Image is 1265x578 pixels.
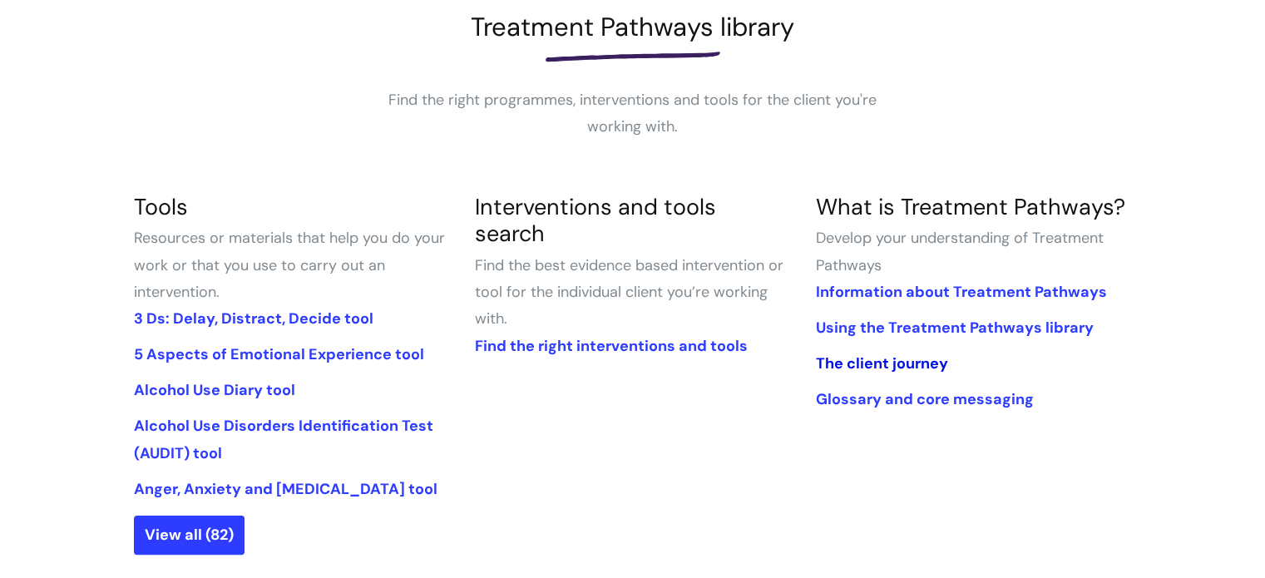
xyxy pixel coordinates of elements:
a: Using the Treatment Pathways library [815,318,1093,338]
a: Find the right interventions and tools [474,336,747,356]
a: Information about Treatment Pathways [815,282,1106,302]
a: 3 Ds: Delay, Distract, Decide tool [134,309,373,329]
a: Alcohol Use Disorders Identification Test (AUDIT) tool [134,416,433,462]
a: The client journey [815,353,947,373]
a: Tools [134,192,188,221]
a: Anger, Anxiety and [MEDICAL_DATA] tool [134,479,437,499]
a: Glossary and core messaging [815,389,1033,409]
span: Develop your understanding of Treatment Pathways [815,228,1103,274]
span: Find the best evidence based intervention or tool for the individual client you’re working with. [474,255,783,329]
span: Resources or materials that help you do your work or that you use to carry out an intervention. [134,228,445,302]
a: Interventions and tools search [474,192,715,248]
a: View all (82) [134,516,245,554]
a: What is Treatment Pathways? [815,192,1124,221]
p: Find the right programmes, interventions and tools for the client you're working with. [383,86,882,141]
a: Alcohol Use Diary tool [134,380,295,400]
a: 5 Aspects of Emotional Experience tool [134,344,424,364]
h1: Treatment Pathways library [134,12,1132,42]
